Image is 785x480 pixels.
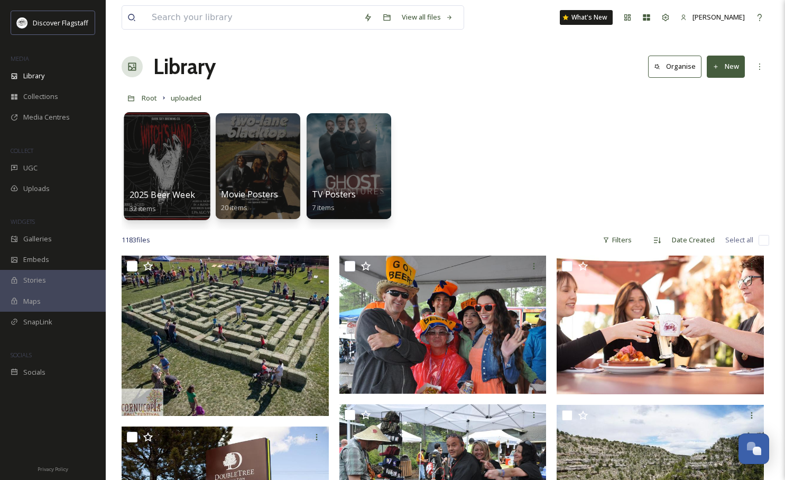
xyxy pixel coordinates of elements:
[17,17,27,28] img: Untitled%20design%20(1).png
[11,55,29,62] span: MEDIA
[33,18,88,28] span: Discover Flagstaff
[23,234,52,244] span: Galleries
[11,351,32,359] span: SOCIALS
[23,184,50,194] span: Uploads
[221,189,278,212] a: Movie Posters20 items
[142,93,157,103] span: Root
[738,433,769,464] button: Open Chat
[122,256,329,415] img: CORN_2019_730914472121597952_n.jpg
[122,235,150,245] span: 1183 file s
[312,203,335,212] span: 7 items
[339,256,547,393] img: SHADE_2019_1927.JPG
[23,71,44,81] span: Library
[557,256,764,394] img: Josephine-wipethesmile-0372.jpg
[38,466,68,473] span: Privacy Policy
[130,190,195,213] a: 2025 Beer Week32 items
[675,7,750,28] a: [PERSON_NAME]
[221,188,278,200] span: Movie Posters
[396,7,458,28] a: View all files
[648,56,707,77] a: Organise
[153,51,216,83] a: Library
[146,6,358,29] input: Search your library
[23,92,58,102] span: Collections
[312,188,356,200] span: TV Posters
[142,92,157,104] a: Root
[130,203,156,213] span: 32 items
[221,203,247,212] span: 20 items
[171,92,201,104] a: uploaded
[11,218,35,225] span: WIDGETS
[312,189,356,212] a: TV Posters7 items
[667,230,720,250] div: Date Created
[23,255,49,265] span: Embeds
[23,112,70,122] span: Media Centres
[11,147,33,155] span: COLLECT
[23,367,45,377] span: Socials
[130,189,195,201] span: 2025 Beer Week
[560,10,613,25] a: What's New
[692,12,745,22] span: [PERSON_NAME]
[648,56,701,77] button: Organise
[171,93,201,103] span: uploaded
[23,296,41,306] span: Maps
[23,317,52,327] span: SnapLink
[597,230,637,250] div: Filters
[38,462,68,475] a: Privacy Policy
[725,235,753,245] span: Select all
[23,163,38,173] span: UGC
[707,56,745,77] button: New
[23,275,46,285] span: Stories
